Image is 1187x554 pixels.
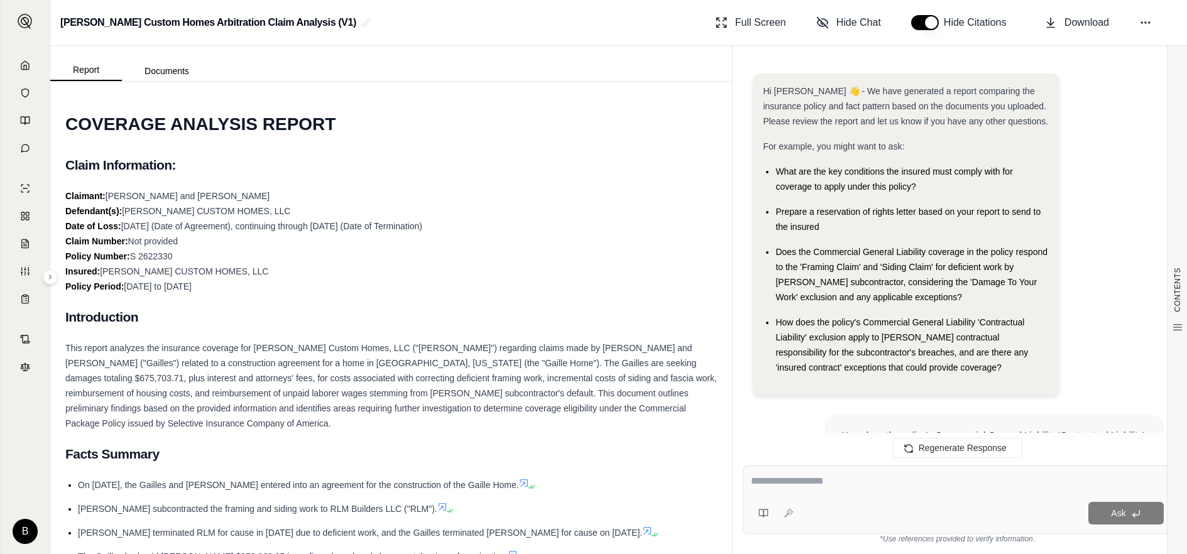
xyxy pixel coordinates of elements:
span: Ask [1111,508,1125,518]
a: Legal Search Engine [8,354,42,379]
a: Single Policy [8,176,42,201]
h2: Facts Summary [65,441,717,467]
div: B [13,519,38,544]
span: Download [1064,15,1109,30]
strong: Claimant: [65,191,106,201]
strong: Policy Number: [65,251,130,261]
a: Claim Coverage [8,231,42,256]
a: Home [8,53,42,78]
span: Not provided [128,236,178,246]
span: [PERSON_NAME] CUSTOM HOMES, LLC [100,266,268,276]
button: Expand sidebar [43,269,58,285]
span: On [DATE], the Gailles and [PERSON_NAME] entered into an agreement for the construction of the Ga... [78,480,519,490]
span: [DATE] to [DATE] [124,281,192,291]
a: Coverage Table [8,286,42,312]
span: [PERSON_NAME] and [PERSON_NAME] [106,191,270,201]
span: Regenerate Response [919,443,1007,453]
span: [PERSON_NAME] subcontracted the framing and siding work to RLM Builders LLC ("RLM"). [78,504,437,514]
span: For example, you might want to ask: [763,141,904,151]
span: What are the key conditions the insured must comply with for coverage to apply under this policy? [775,166,1012,192]
span: Hide Chat [836,15,881,30]
a: Contract Analysis [8,327,42,352]
h2: Introduction [65,304,717,330]
a: Documents Vault [8,80,42,106]
h2: Claim Information: [65,152,717,178]
span: Hi [PERSON_NAME] 👋 - We have generated a report comparing the insurance policy and fact pattern b... [763,86,1048,126]
strong: Claim Number: [65,236,128,246]
span: This report analyzes the insurance coverage for [PERSON_NAME] Custom Homes, LLC ("[PERSON_NAME]")... [65,343,717,428]
strong: Insured: [65,266,100,276]
button: Download [1039,10,1114,35]
div: How does the policy's Commercial General Liability 'Contractual Liability' exclusion apply to [PE... [842,428,1147,488]
button: Hide Chat [811,10,886,35]
a: Prompt Library [8,108,42,133]
a: Custom Report [8,259,42,284]
h2: [PERSON_NAME] Custom Homes Arbitration Claim Analysis (V1) [60,11,356,34]
img: Expand sidebar [18,14,33,29]
button: Documents [122,61,212,81]
a: Chat [8,136,42,161]
div: *Use references provided to verify information. [743,534,1172,544]
button: Full Screen [710,10,791,35]
span: How does the policy's Commercial General Liability 'Contractual Liability' exclusion apply to [PE... [775,317,1028,372]
span: S 2622330 [130,251,173,261]
span: Prepare a reservation of rights letter based on your report to send to the insured [775,207,1041,232]
button: Expand sidebar [13,9,38,34]
span: Does the Commercial General Liability coverage in the policy respond to the 'Framing Claim' and '... [775,247,1048,302]
span: Full Screen [735,15,786,30]
span: [PERSON_NAME] terminated RLM for cause in [DATE] due to deficient work, and the Gailles terminate... [78,528,642,538]
a: Policy Comparisons [8,204,42,229]
button: Ask [1088,502,1164,524]
strong: Policy Period: [65,281,124,291]
span: [DATE] (Date of Agreement), continuing through [DATE] (Date of Termination) [121,221,422,231]
button: Report [50,60,122,81]
span: CONTENTS [1173,268,1183,312]
span: [PERSON_NAME] CUSTOM HOMES, LLC [122,206,290,216]
strong: Date of Loss: [65,221,121,231]
h1: COVERAGE ANALYSIS REPORT [65,107,717,142]
button: Regenerate Response [893,438,1022,458]
span: Hide Citations [944,15,1014,30]
strong: Defendant(s): [65,206,122,216]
